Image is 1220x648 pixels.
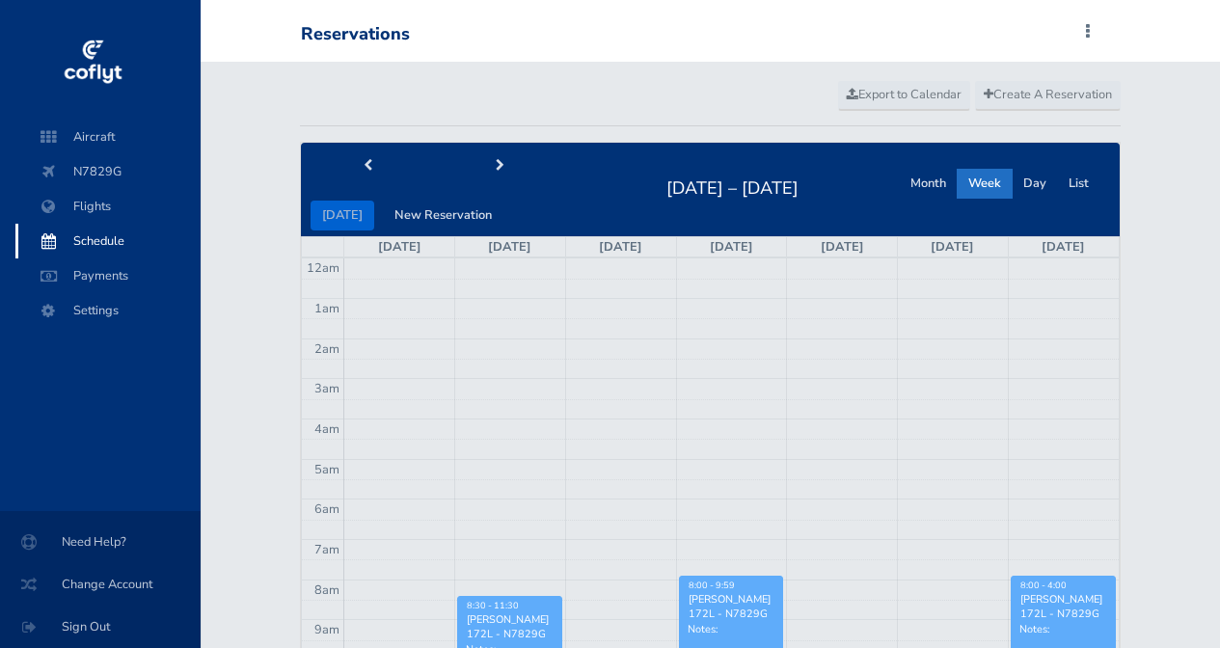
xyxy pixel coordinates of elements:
[710,238,753,256] a: [DATE]
[314,621,339,638] span: 9am
[1019,592,1107,621] div: [PERSON_NAME] 172L - N7829G
[1020,580,1067,591] span: 8:00 - 4:00
[1042,238,1085,256] a: [DATE]
[1019,622,1107,636] p: Notes:
[688,592,775,621] div: [PERSON_NAME] 172L - N7829G
[899,169,958,199] button: Month
[488,238,531,256] a: [DATE]
[35,293,181,328] span: Settings
[466,612,554,641] div: [PERSON_NAME] 172L - N7829G
[314,380,339,397] span: 3am
[311,201,374,230] button: [DATE]
[35,189,181,224] span: Flights
[35,154,181,189] span: N7829G
[307,259,339,277] span: 12am
[314,461,339,478] span: 5am
[821,238,864,256] a: [DATE]
[689,580,735,591] span: 8:00 - 9:59
[984,86,1112,103] span: Create A Reservation
[301,151,434,181] button: prev
[314,340,339,358] span: 2am
[383,201,503,230] button: New Reservation
[314,541,339,558] span: 7am
[688,622,775,636] p: Notes:
[314,420,339,438] span: 4am
[35,120,181,154] span: Aircraft
[655,173,810,200] h2: [DATE] – [DATE]
[975,81,1121,110] a: Create A Reservation
[838,81,970,110] a: Export to Calendar
[301,24,410,45] div: Reservations
[314,581,339,599] span: 8am
[23,609,177,644] span: Sign Out
[35,258,181,293] span: Payments
[378,238,421,256] a: [DATE]
[61,34,124,92] img: coflyt logo
[35,224,181,258] span: Schedule
[847,86,962,103] span: Export to Calendar
[957,169,1013,199] button: Week
[314,300,339,317] span: 1am
[433,151,566,181] button: next
[1012,169,1058,199] button: Day
[931,238,974,256] a: [DATE]
[23,567,177,602] span: Change Account
[314,500,339,518] span: 6am
[467,600,519,611] span: 8:30 - 11:30
[1057,169,1100,199] button: List
[23,525,177,559] span: Need Help?
[599,238,642,256] a: [DATE]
